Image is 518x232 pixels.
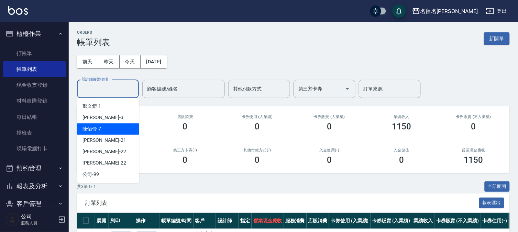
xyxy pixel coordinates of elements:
th: 業績收入 [412,213,435,229]
h3: 0 [255,155,260,165]
button: 新開單 [484,32,510,45]
h2: 入金使用(-) [301,148,357,152]
p: 共 3 筆, 1 / 1 [77,183,96,190]
th: 卡券使用(-) [481,213,509,229]
button: 報表匯出 [479,198,505,208]
th: 服務消費 [284,213,307,229]
th: 營業現金應收 [252,213,284,229]
th: 設計師 [216,213,239,229]
a: 現場電腦打卡 [3,141,66,157]
th: 展開 [95,213,109,229]
th: 操作 [134,213,159,229]
button: 全部展開 [485,181,510,192]
div: 名留名[PERSON_NAME] [420,7,478,15]
button: 櫃檯作業 [3,25,66,43]
a: 材料自購登錄 [3,93,66,109]
h3: 0 [183,122,188,131]
h2: 第三方卡券(-) [157,148,213,152]
h3: 0 [327,155,332,165]
h2: 營業現金應收 [446,148,502,152]
h5: 公司 [21,213,56,220]
span: [PERSON_NAME] -21 [82,137,126,144]
h2: ORDERS [77,30,110,35]
a: 帳單列表 [3,61,66,77]
h3: 0 [327,122,332,131]
h3: 0 [255,122,260,131]
p: 服務人員 [21,220,56,226]
label: 設計師編號/姓名 [82,77,109,82]
button: Open [342,83,353,94]
h2: 其他付款方式(-) [230,148,285,152]
button: 名留名[PERSON_NAME] [409,4,481,18]
h2: 業績收入 [374,115,429,119]
h3: 0 [183,155,188,165]
button: 昨天 [98,55,120,68]
button: 今天 [120,55,141,68]
th: 帳單編號/時間 [159,213,194,229]
button: 前天 [77,55,98,68]
h2: 店販消費 [157,115,213,119]
h3: 0 [471,122,476,131]
h3: 1150 [464,155,483,165]
a: 報表匯出 [479,199,505,206]
img: Logo [8,6,28,15]
h3: 0 [399,155,404,165]
a: 排班表 [3,125,66,141]
span: 陳怡伶 -7 [82,125,101,133]
span: [PERSON_NAME] -22 [82,148,126,155]
h2: 卡券販賣 (不入業績) [446,115,502,119]
span: 鄭文鎧 -1 [82,103,101,110]
th: 卡券販賣 (入業績) [371,213,412,229]
span: 公司 -99 [82,171,99,178]
span: 訂單列表 [85,200,479,207]
button: [DATE] [141,55,167,68]
button: save [392,4,406,18]
h2: 入金儲值 [374,148,429,152]
th: 列印 [109,213,134,229]
h3: 帳單列表 [77,38,110,47]
button: 客戶管理 [3,195,66,213]
button: 登出 [483,5,510,18]
a: 每日結帳 [3,109,66,125]
h2: 卡券販賣 (入業績) [301,115,357,119]
h3: 1150 [392,122,411,131]
span: [PERSON_NAME] -3 [82,114,123,121]
span: [PERSON_NAME] -22 [82,159,126,167]
th: 店販消費 [307,213,329,229]
img: Person [5,213,19,226]
h2: 卡券使用 (入業績) [230,115,285,119]
th: 客戶 [194,213,216,229]
th: 卡券販賣 (不入業績) [434,213,481,229]
a: 現金收支登錄 [3,77,66,93]
button: 預約管理 [3,159,66,177]
a: 新開單 [484,35,510,42]
button: 報表及分析 [3,177,66,195]
a: 打帳單 [3,45,66,61]
th: 卡券使用 (入業績) [329,213,371,229]
th: 指定 [239,213,252,229]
